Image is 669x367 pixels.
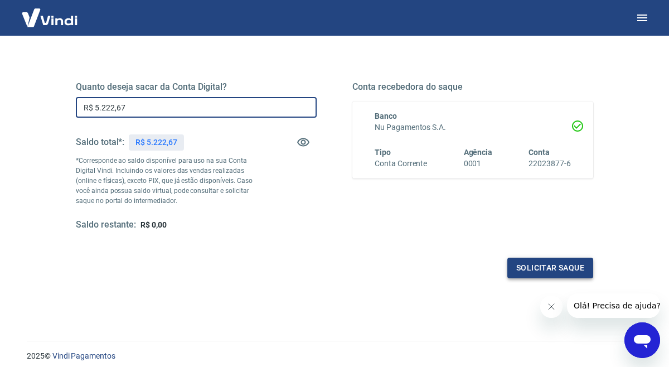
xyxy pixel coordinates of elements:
[464,148,493,157] span: Agência
[76,137,124,148] h5: Saldo total*:
[76,81,317,93] h5: Quanto deseja sacar da Conta Digital?
[529,148,550,157] span: Conta
[529,158,571,170] h6: 22023877-6
[567,293,660,318] iframe: Mensagem da empresa
[540,296,563,318] iframe: Fechar mensagem
[375,122,571,133] h6: Nu Pagamentos S.A.
[52,351,115,360] a: Vindi Pagamentos
[624,322,660,358] iframe: Botão para abrir a janela de mensagens
[7,8,94,17] span: Olá! Precisa de ajuda?
[375,158,427,170] h6: Conta Corrente
[13,1,86,35] img: Vindi
[464,158,493,170] h6: 0001
[76,156,256,206] p: *Corresponde ao saldo disponível para uso na sua Conta Digital Vindi. Incluindo os valores das ve...
[375,112,397,120] span: Banco
[76,219,136,231] h5: Saldo restante:
[507,258,593,278] button: Solicitar saque
[375,148,391,157] span: Tipo
[352,81,593,93] h5: Conta recebedora do saque
[140,220,167,229] span: R$ 0,00
[135,137,177,148] p: R$ 5.222,67
[27,350,642,362] p: 2025 ©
